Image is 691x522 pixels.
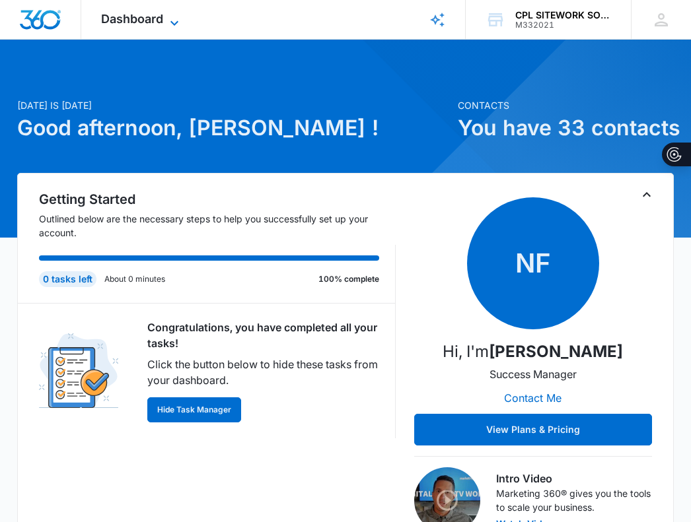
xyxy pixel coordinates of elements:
span: NF [467,197,599,329]
p: Congratulations, you have completed all your tasks! [147,319,379,351]
p: Marketing 360® gives you the tools to scale your business. [496,486,652,514]
h3: Intro Video [496,471,652,486]
p: 100% complete [318,273,379,285]
div: account name [515,10,612,20]
button: Contact Me [491,382,575,414]
div: 0 tasks left [39,271,96,287]
p: Hi, I'm [443,340,623,364]
button: Hide Task Manager [147,397,241,422]
h2: Getting Started [39,189,396,209]
p: Contacts [458,98,674,112]
p: [DATE] is [DATE] [17,98,449,112]
p: Success Manager [490,366,577,382]
p: Click the button below to hide these tasks from your dashboard. [147,356,379,388]
button: Toggle Collapse [639,187,655,203]
h1: Good afternoon, [PERSON_NAME] ! [17,112,449,144]
p: Outlined below are the necessary steps to help you successfully set up your account. [39,212,396,240]
span: Dashboard [101,12,163,26]
p: About 0 minutes [104,273,165,285]
strong: [PERSON_NAME] [489,342,623,361]
button: View Plans & Pricing [414,414,652,445]
h1: You have 33 contacts [458,112,674,144]
div: account id [515,20,612,30]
